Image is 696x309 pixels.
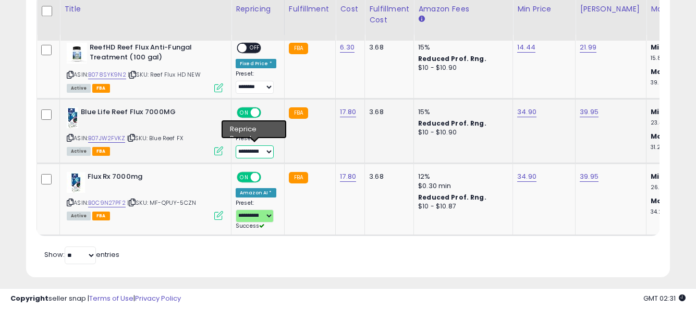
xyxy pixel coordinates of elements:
a: 17.80 [340,107,356,117]
strong: Copyright [10,293,48,303]
span: | SKU: MF-QPUY-5CZN [127,199,196,207]
div: ASIN: [67,172,223,219]
div: [PERSON_NAME] [580,4,642,15]
div: Preset: [236,135,276,158]
a: 34.90 [517,171,536,182]
span: | SKU: Reef Flux HD NEW [128,70,201,79]
b: Blue Life Reef Flux 7000MG [81,107,207,120]
a: 34.90 [517,107,536,117]
small: FBA [289,43,308,54]
div: 15% [418,43,505,52]
img: 414LIhMjCrL._SL40_.jpg [67,172,85,193]
div: ASIN: [67,43,223,91]
span: | SKU: Blue Reef FX [127,134,183,142]
div: 3.68 [369,107,406,117]
div: Amazon AI * [236,123,276,133]
div: Amazon AI * [236,188,276,197]
b: Min: [651,107,666,117]
span: FBA [92,147,110,156]
div: Fulfillment [289,4,331,15]
span: Success [236,222,264,230]
div: Amazon Fees [418,4,508,15]
div: Cost [340,4,360,15]
div: seller snap | | [10,294,181,304]
div: Preset: [236,70,276,94]
div: 3.68 [369,172,406,181]
a: Terms of Use [89,293,133,303]
div: 12% [418,172,505,181]
a: Privacy Policy [135,293,181,303]
div: Fixed Price * [236,59,276,68]
b: Max: [651,67,669,77]
b: Reduced Prof. Rng. [418,54,486,63]
a: 39.95 [580,171,599,182]
b: Max: [651,196,669,206]
a: 6.30 [340,42,355,53]
span: All listings currently available for purchase on Amazon [67,212,91,220]
span: ON [238,108,251,117]
b: Min: [651,42,666,52]
b: Reduced Prof. Rng. [418,193,486,202]
span: Show: entries [44,250,119,259]
small: FBA [289,172,308,183]
img: 41re3eXBwyL._SL40_.jpg [67,107,78,128]
b: Max: [651,131,669,141]
a: 21.99 [580,42,596,53]
a: 17.80 [340,171,356,182]
small: FBA [289,107,308,119]
span: OFF [260,172,276,181]
span: OFF [247,44,263,53]
div: $10 - $10.87 [418,202,505,211]
span: FBA [92,84,110,93]
a: 39.95 [580,107,599,117]
small: Amazon Fees. [418,15,424,24]
a: B078SYK9N2 [88,70,126,79]
b: Reduced Prof. Rng. [418,119,486,128]
a: B07JW2FVKZ [88,134,125,143]
a: B0C9N27PF2 [88,199,126,207]
div: Fulfillment Cost [369,4,409,26]
b: ReefHD Reef Flux Anti-Fungal Treatment (100 gal) [90,43,216,65]
div: Title [64,4,227,15]
span: OFF [260,108,276,117]
b: Min: [651,171,666,181]
b: Flux Rx 7000mg [88,172,214,184]
div: $0.30 min [418,181,505,191]
span: ON [238,172,251,181]
span: All listings currently available for purchase on Amazon [67,147,91,156]
div: Preset: [236,200,276,230]
div: Repricing [236,4,280,15]
div: Min Price [517,4,571,15]
div: ASIN: [67,107,223,155]
a: 14.44 [517,42,535,53]
div: 3.68 [369,43,406,52]
div: $10 - $10.90 [418,128,505,137]
div: 15% [418,107,505,117]
div: $10 - $10.90 [418,64,505,72]
span: FBA [92,212,110,220]
img: 41f-O+Evz-L._SL40_.jpg [67,43,87,64]
span: 2025-08-15 02:31 GMT [643,293,686,303]
span: All listings currently available for purchase on Amazon [67,84,91,93]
